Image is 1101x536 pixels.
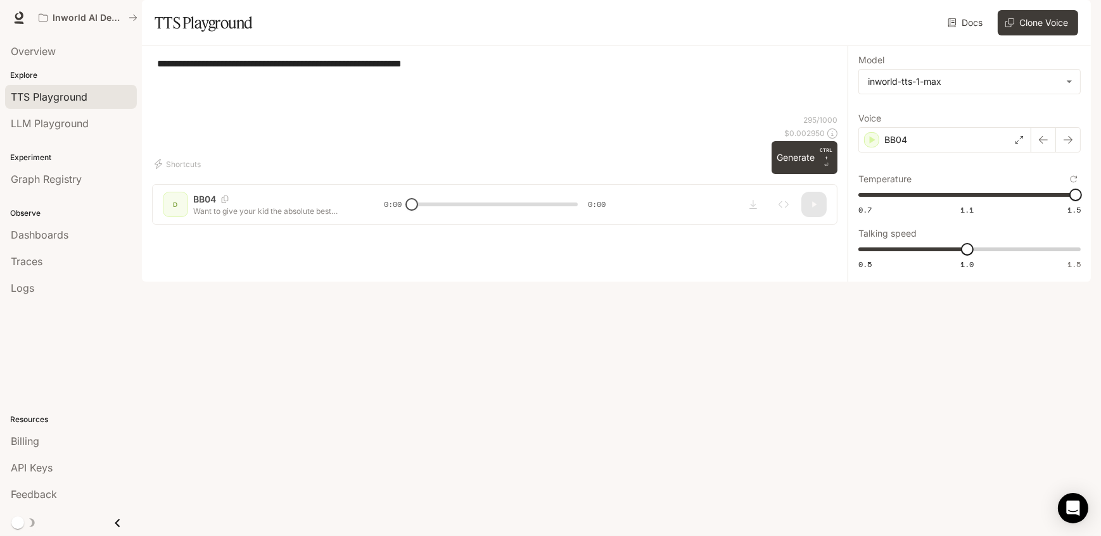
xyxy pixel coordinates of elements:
[960,204,974,215] span: 1.1
[33,5,143,30] button: All workspaces
[820,146,832,161] p: CTRL +
[859,70,1080,94] div: inworld-tts-1-max
[1058,493,1088,523] div: Open Intercom Messenger
[53,13,124,23] p: Inworld AI Demos
[152,154,206,174] button: Shortcuts
[803,115,837,125] p: 295 / 1000
[945,10,988,35] a: Docs
[868,75,1060,88] div: inworld-tts-1-max
[998,10,1078,35] button: Clone Voice
[772,141,837,174] button: GenerateCTRL +⏎
[155,10,253,35] h1: TTS Playground
[784,128,825,139] p: $ 0.002950
[1067,172,1081,186] button: Reset to default
[858,114,881,123] p: Voice
[858,175,912,184] p: Temperature
[858,229,917,238] p: Talking speed
[820,146,832,169] p: ⏎
[1067,259,1081,270] span: 1.5
[884,134,907,146] p: BB04
[858,204,872,215] span: 0.7
[960,259,974,270] span: 1.0
[858,56,884,65] p: Model
[858,259,872,270] span: 0.5
[1067,204,1081,215] span: 1.5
